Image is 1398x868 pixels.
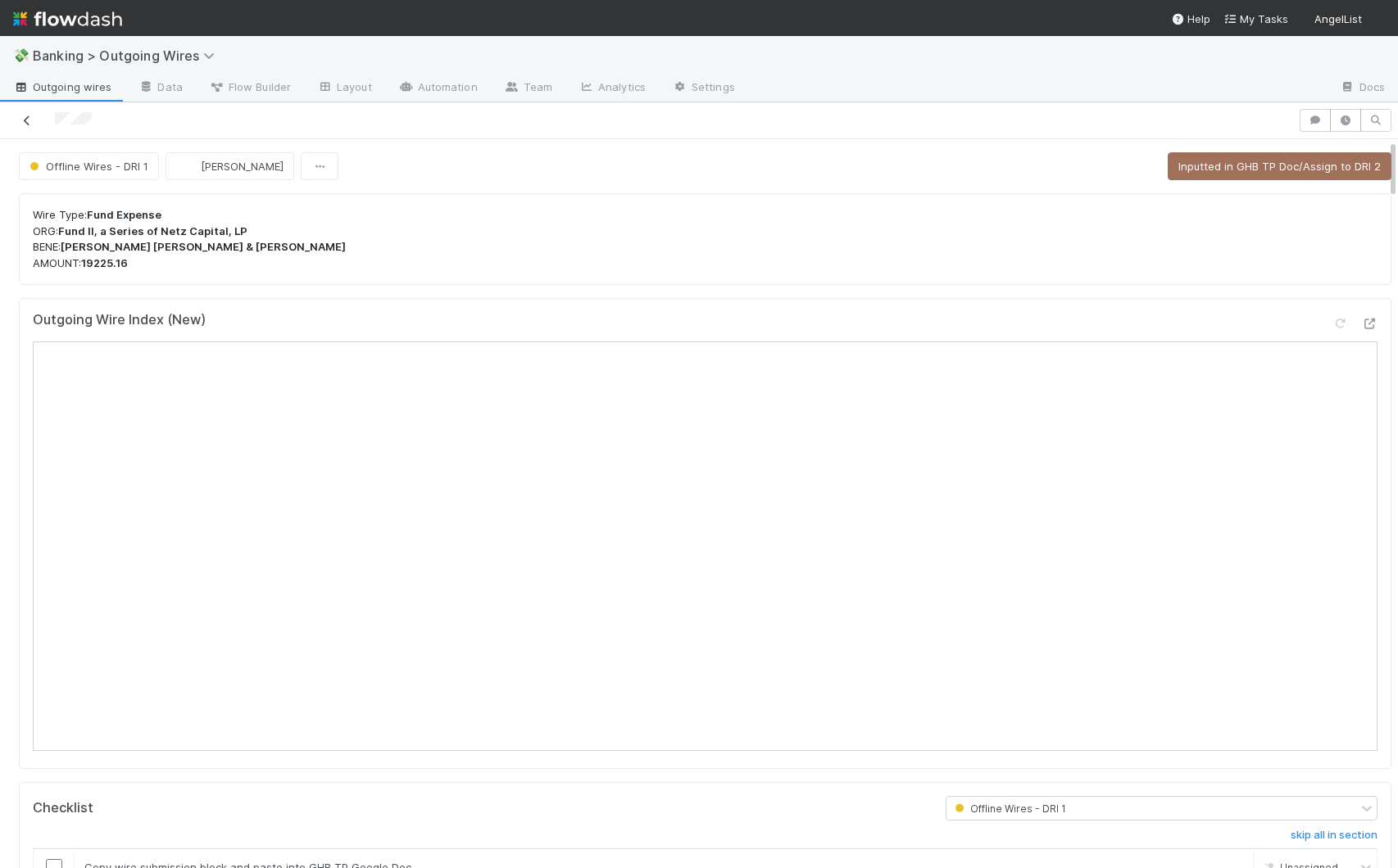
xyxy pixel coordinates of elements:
button: Inputted in GHB TP Doc/Assign to DRI 2 [1168,152,1391,180]
button: Offline Wires - DRI 1 [19,152,159,180]
a: Flow Builder [196,75,304,102]
a: Analytics [565,75,659,102]
strong: 19225.16 [81,256,128,269]
a: Docs [1327,75,1398,102]
span: My Tasks [1223,12,1288,25]
h6: skip all in section [1291,829,1378,842]
a: My Tasks [1223,11,1288,27]
a: Automation [385,75,491,102]
a: Layout [304,75,385,102]
span: [PERSON_NAME] [201,160,284,173]
a: skip all in section [1291,829,1378,848]
a: Team [491,75,565,102]
span: AngelList [1314,12,1362,25]
span: Banking > Outgoing Wires [33,47,223,64]
a: Data [125,75,195,102]
span: Outgoing wires [13,79,111,95]
span: Offline Wires - DRI 1 [26,160,148,173]
img: avatar_5d1523cf-d377-42ee-9d1c-1d238f0f126b.png [179,158,196,174]
button: [PERSON_NAME] [166,152,294,180]
strong: [PERSON_NAME] [PERSON_NAME] & [PERSON_NAME] [61,240,346,253]
strong: Fund II, a Series of Netz Capital, LP [58,224,247,237]
h5: Outgoing Wire Index (New) [33,312,206,328]
strong: Fund Expense [87,208,161,221]
span: Offline Wires - DRI 1 [951,802,1066,815]
span: 💸 [13,48,30,62]
img: avatar_5d1523cf-d377-42ee-9d1c-1d238f0f126b.png [1368,11,1385,28]
img: logo-inverted-e16ddd16eac7371096b0.svg [13,5,122,33]
p: Wire Type: ORG: BENE: AMOUNT: [33,207,1378,271]
span: Flow Builder [209,79,291,95]
div: Help [1171,11,1210,27]
a: Settings [659,75,748,102]
h5: Checklist [33,800,93,816]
